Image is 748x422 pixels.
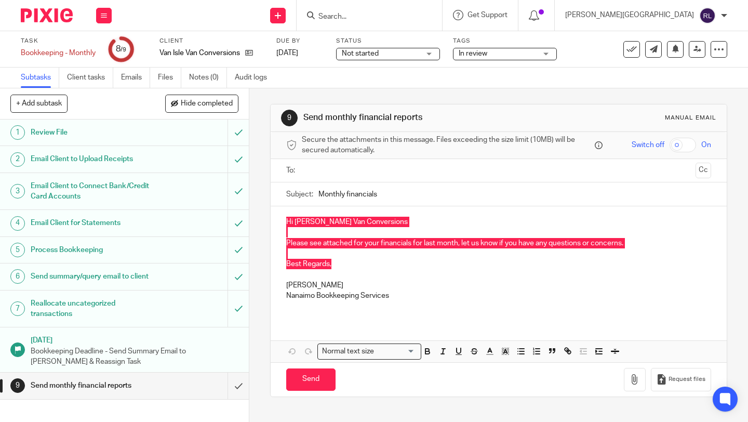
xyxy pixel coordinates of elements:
[342,50,379,57] span: Not started
[286,368,336,391] input: Send
[281,110,298,126] div: 9
[10,184,25,199] div: 3
[21,37,96,45] label: Task
[286,259,711,269] p: Best Regards,
[235,68,275,88] a: Audit logs
[699,7,716,24] img: svg%3E
[317,12,411,22] input: Search
[669,375,705,384] span: Request files
[10,301,25,316] div: 7
[286,165,298,176] label: To:
[696,163,711,178] button: Cc
[31,378,155,393] h1: Send monthly financial reports
[21,48,96,58] div: Bookkeeping - Monthly
[31,215,155,231] h1: Email Client for Statements
[165,95,238,112] button: Hide completed
[31,178,155,205] h1: Email Client to Connect Bank/Credit Card Accounts
[31,125,155,140] h1: Review File
[286,280,711,291] p: [PERSON_NAME]
[286,291,711,301] p: Nanaimo Bookkeeping Services
[665,114,716,122] div: Manual email
[21,8,73,22] img: Pixie
[302,135,592,156] span: Secure the attachments in this message. Files exceeding the size limit (10MB) will be secured aut...
[189,68,227,88] a: Notes (0)
[286,217,711,227] p: Hi [PERSON_NAME] Van Conversions
[286,189,313,200] label: Subject:
[10,125,25,140] div: 1
[116,43,126,55] div: 8
[10,269,25,284] div: 6
[21,68,59,88] a: Subtasks
[159,48,240,58] p: Van Isle Van Conversions
[276,37,323,45] label: Due by
[31,346,238,367] p: Bookkeeping Deadline - Send Summary Email to [PERSON_NAME] & Reassign Task
[632,140,664,150] span: Switch off
[378,346,415,357] input: Search for option
[158,68,181,88] a: Files
[303,112,521,123] h1: Send monthly financial reports
[10,243,25,257] div: 5
[701,140,711,150] span: On
[181,100,233,108] span: Hide completed
[159,37,263,45] label: Client
[121,47,126,52] small: /9
[276,49,298,57] span: [DATE]
[286,238,711,248] p: Please see attached for your financials for last month, let us know if you have any questions or ...
[31,269,155,284] h1: Send summary/query email to client
[10,152,25,167] div: 2
[31,151,155,167] h1: Email Client to Upload Receipts
[459,50,487,57] span: In review
[31,333,238,346] h1: [DATE]
[10,378,25,393] div: 9
[320,346,377,357] span: Normal text size
[336,37,440,45] label: Status
[651,368,711,391] button: Request files
[317,344,421,360] div: Search for option
[67,68,113,88] a: Client tasks
[31,296,155,322] h1: Reallocate uncategorized transactions
[10,216,25,231] div: 4
[10,95,68,112] button: + Add subtask
[121,68,150,88] a: Emails
[31,242,155,258] h1: Process Bookkeeping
